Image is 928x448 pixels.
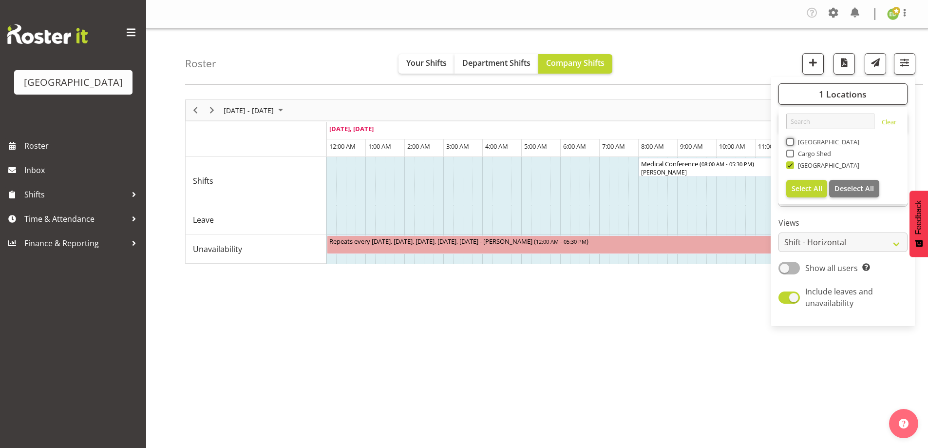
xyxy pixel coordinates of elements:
[829,180,879,197] button: Deselect All
[538,54,612,74] button: Company Shifts
[186,157,326,205] td: Shifts resource
[368,142,391,151] span: 1:00 AM
[833,53,855,75] button: Download a PDF of the roster according to the set date range.
[778,83,908,105] button: 1 Locations
[882,117,896,129] a: Clear
[536,237,587,245] span: 12:00 AM - 05:30 PM
[24,236,127,251] span: Finance & Reporting
[887,8,899,20] img: emma-dowman11789.jpg
[206,104,219,117] button: Next
[794,138,860,146] span: [GEOGRAPHIC_DATA]
[701,160,752,168] span: 08:00 AM - 05:30 PM
[455,54,538,74] button: Department Shifts
[193,214,214,226] span: Leave
[186,234,326,264] td: Unavailability resource
[223,104,275,117] span: [DATE] - [DATE]
[792,184,822,193] span: Select All
[802,53,824,75] button: Add a new shift
[446,142,469,151] span: 3:00 AM
[24,138,141,153] span: Roster
[546,58,605,68] span: Company Shifts
[899,419,909,429] img: help-xxl-2.png
[185,99,889,264] div: Timeline Week of September 5, 2025
[187,100,204,120] div: Previous
[406,58,447,68] span: Your Shifts
[602,142,625,151] span: 7:00 AM
[805,286,873,309] span: Include leaves and unavailability
[805,263,858,273] span: Show all users
[524,142,547,151] span: 5:00 AM
[641,142,664,151] span: 8:00 AM
[758,142,784,151] span: 11:00 AM
[914,200,923,234] span: Feedback
[329,124,374,133] span: [DATE], [DATE]
[24,187,127,202] span: Shifts
[24,163,141,177] span: Inbox
[719,142,745,151] span: 10:00 AM
[778,217,908,229] label: Views
[794,161,860,169] span: [GEOGRAPHIC_DATA]
[909,191,928,257] button: Feedback - Show survey
[563,142,586,151] span: 6:00 AM
[193,175,213,187] span: Shifts
[794,150,832,157] span: Cargo Shed
[7,24,88,44] img: Rosterit website logo
[329,142,356,151] span: 12:00 AM
[186,205,326,234] td: Leave resource
[865,53,886,75] button: Send a list of all shifts for the selected filtered period to all rostered employees.
[185,58,216,69] h4: Roster
[222,104,287,117] button: September 01 - 07, 2025
[819,88,867,100] span: 1 Locations
[462,58,530,68] span: Department Shifts
[24,75,123,90] div: [GEOGRAPHIC_DATA]
[786,114,874,129] input: Search
[834,184,874,193] span: Deselect All
[398,54,455,74] button: Your Shifts
[189,104,202,117] button: Previous
[407,142,430,151] span: 2:00 AM
[193,243,242,255] span: Unavailability
[680,142,703,151] span: 9:00 AM
[894,53,915,75] button: Filter Shifts
[786,180,828,197] button: Select All
[24,212,127,226] span: Time & Attendance
[204,100,220,120] div: Next
[485,142,508,151] span: 4:00 AM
